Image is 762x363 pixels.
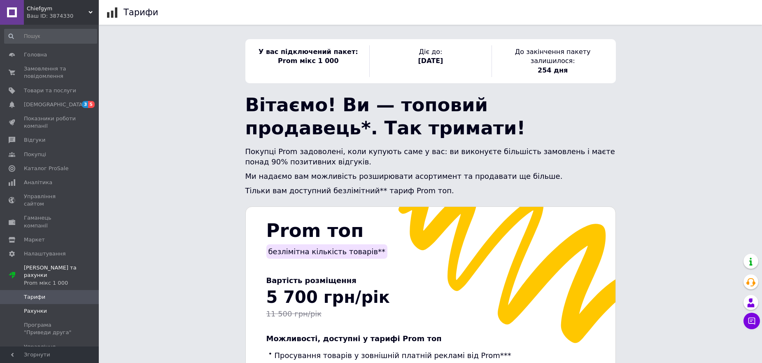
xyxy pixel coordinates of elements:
span: 5 [88,101,95,108]
span: Можливості, доступні у тарифі Prom топ [266,334,442,343]
span: Товари та послуги [24,87,76,94]
span: Тарифи [24,293,45,301]
span: 254 дня [538,66,568,74]
span: 5 700 грн/рік [266,288,390,307]
span: Каталог ProSale [24,165,68,172]
span: Програма "Приведи друга" [24,321,76,336]
span: Тільки вам доступний безлімітний** тариф Prom топ. [245,186,454,195]
div: Prom мікс 1 000 [24,279,99,287]
span: Гаманець компанії [24,214,76,229]
h1: Тарифи [124,7,158,17]
span: [PERSON_NAME] та рахунки [24,264,99,287]
span: 3 [82,101,89,108]
span: Управління сайтом [24,193,76,208]
span: Ми надаємо вам можливість розширювати асортимент та продавати ще більше. [245,172,563,180]
span: До закінчення пакету залишилося: [515,48,591,65]
span: Управління картами [24,343,76,358]
span: Замовлення та повідомлення [24,65,76,80]
div: Діє до: [369,45,492,77]
button: Чат з покупцем [743,313,760,329]
span: Просування товарів у зовнішній платній рекламі від Prom*** [275,351,511,360]
input: Пошук [4,29,97,44]
span: Prom мікс 1 000 [278,57,338,65]
span: Маркет [24,236,45,244]
span: Налаштування [24,250,66,258]
span: Покупці [24,151,46,158]
span: 11 500 грн/рік [266,309,322,318]
span: Вартість розміщення [266,276,357,285]
span: Рахунки [24,307,47,315]
span: Chiefgym [27,5,89,12]
span: [DATE] [418,57,443,65]
div: Ваш ID: 3874330 [27,12,99,20]
span: Головна [24,51,47,59]
span: Аналітика [24,179,52,186]
span: Покупці Prom задоволені, коли купують саме у вас: ви виконуєте більшість замовлень і маєте понад ... [245,147,615,166]
span: У вас підключений пакет: [259,48,358,56]
span: безлімітна кількість товарів** [268,247,386,256]
span: Відгуки [24,136,45,144]
span: Вітаємо! Ви — топовий продавець*. Так тримати! [245,94,525,139]
span: Показники роботи компанії [24,115,76,130]
span: [DEMOGRAPHIC_DATA] [24,101,85,108]
span: Prom топ [266,220,364,241]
